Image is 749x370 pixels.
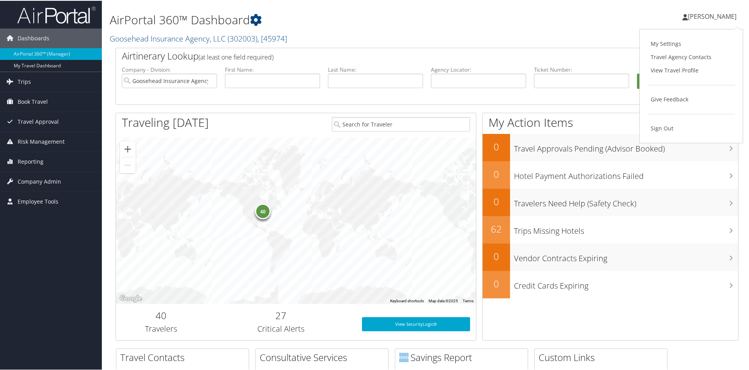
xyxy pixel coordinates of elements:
span: Trips [18,71,31,91]
h3: Credit Cards Expiring [514,276,738,291]
img: Google [118,293,144,303]
button: Zoom in [120,141,136,156]
span: Company Admin [18,171,61,191]
a: 62Trips Missing Hotels [483,215,738,243]
a: Sign Out [648,121,735,134]
span: Reporting [18,151,43,171]
a: Terms (opens in new tab) [463,298,474,302]
img: airportal-logo.png [17,5,96,23]
a: Goosehead Insurance Agency, LLC [110,32,287,43]
label: Agency Locator: [431,65,526,73]
h3: Vendor Contracts Expiring [514,248,738,263]
div: 40 [255,203,271,218]
h2: Airtinerary Lookup [122,49,680,62]
a: Travel Agency Contacts [648,50,735,63]
label: Last Name: [328,65,423,73]
a: My Settings [648,36,735,50]
label: Ticket Number: [534,65,629,73]
h3: Travelers Need Help (Safety Check) [514,193,738,208]
span: Book Travel [18,91,48,111]
span: Employee Tools [18,191,58,211]
span: [PERSON_NAME] [688,11,736,20]
h2: Consultative Services [260,350,388,363]
a: 0Credit Cards Expiring [483,270,738,298]
span: Travel Approval [18,111,59,131]
a: View Travel Profile [648,63,735,76]
button: Keyboard shortcuts [390,298,424,303]
img: domo-logo.png [399,352,409,361]
h2: 0 [483,249,510,262]
button: Search [637,73,732,88]
h3: Trips Missing Hotels [514,221,738,236]
a: View SecurityLogic® [362,316,470,330]
span: Map data ©2025 [429,298,458,302]
button: Zoom out [120,157,136,172]
span: , [ 45974 ] [257,32,287,43]
a: 0Hotel Payment Authorizations Failed [483,161,738,188]
span: ( 302003 ) [228,32,257,43]
h2: 0 [483,167,510,180]
a: Give Feedback [648,92,735,105]
h1: AirPortal 360™ Dashboard [110,11,533,27]
label: First Name: [225,65,320,73]
span: (at least one field required) [199,52,273,61]
h2: 40 [122,308,200,321]
a: 0Travel Approvals Pending (Advisor Booked) [483,133,738,161]
h2: Travel Contacts [120,350,249,363]
h3: Travel Approvals Pending (Advisor Booked) [514,139,738,153]
h3: Critical Alerts [212,323,350,334]
a: 0Travelers Need Help (Safety Check) [483,188,738,215]
h2: Savings Report [399,350,528,363]
h2: 0 [483,139,510,153]
span: Dashboards [18,28,49,47]
span: Risk Management [18,131,65,151]
h2: 62 [483,222,510,235]
label: Company - Division: [122,65,217,73]
h1: My Action Items [483,114,738,130]
h3: Travelers [122,323,200,334]
h3: Hotel Payment Authorizations Failed [514,166,738,181]
h2: 0 [483,276,510,290]
h2: 0 [483,194,510,208]
input: Search for Traveler [332,116,470,131]
h2: 27 [212,308,350,321]
a: Open this area in Google Maps (opens a new window) [118,293,144,303]
a: 0Vendor Contracts Expiring [483,243,738,270]
h2: Custom Links [539,350,667,363]
a: [PERSON_NAME] [682,4,744,27]
h1: Traveling [DATE] [122,114,209,130]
